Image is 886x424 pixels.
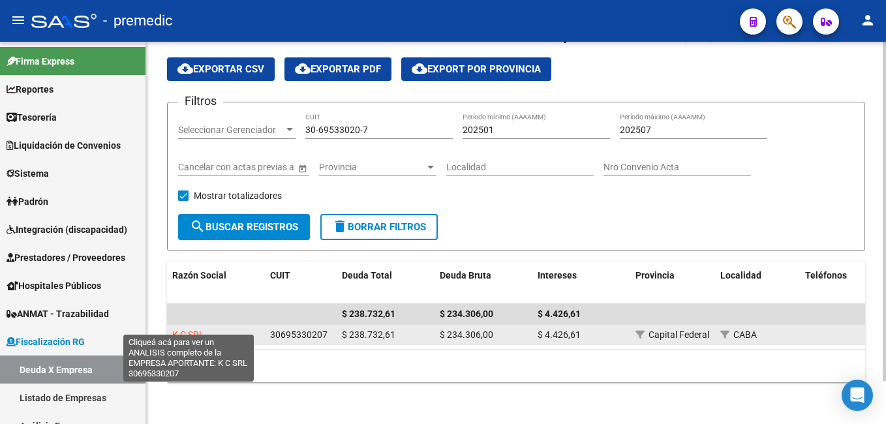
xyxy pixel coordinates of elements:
[342,329,395,340] span: $ 238.732,61
[720,270,761,280] span: Localidad
[7,222,127,237] span: Integración (discapacidad)
[412,61,427,76] mat-icon: cloud_download
[320,214,438,240] button: Borrar Filtros
[190,219,206,234] mat-icon: search
[7,250,125,265] span: Prestadores / Proveedores
[332,219,348,234] mat-icon: delete
[177,61,193,76] mat-icon: cloud_download
[7,166,49,181] span: Sistema
[295,61,311,76] mat-icon: cloud_download
[178,125,284,136] span: Seleccionar Gerenciador
[178,214,310,240] button: Buscar Registros
[270,270,290,280] span: CUIT
[103,7,173,35] span: - premedic
[342,270,392,280] span: Deuda Total
[842,380,873,411] div: Open Intercom Messenger
[7,307,109,321] span: ANMAT - Trazabilidad
[435,262,532,305] datatable-header-cell: Deuda Bruta
[337,262,435,305] datatable-header-cell: Deuda Total
[649,329,709,340] span: Capital Federal
[532,262,630,305] datatable-header-cell: Intereses
[440,309,493,319] span: $ 234.306,00
[178,92,223,110] h3: Filtros
[7,194,48,209] span: Padrón
[860,12,876,28] mat-icon: person
[440,329,493,340] span: $ 234.306,00
[177,63,264,75] span: Exportar CSV
[10,12,26,28] mat-icon: menu
[284,57,391,81] button: Exportar PDF
[538,270,577,280] span: Intereses
[319,162,425,173] span: Provincia
[342,309,395,319] span: $ 238.732,61
[265,262,337,305] datatable-header-cell: CUIT
[7,110,57,125] span: Tesorería
[538,329,581,340] span: $ 4.426,61
[7,82,53,97] span: Reportes
[167,57,275,81] button: Exportar CSV
[7,54,74,68] span: Firma Express
[296,161,309,175] button: Open calendar
[635,270,675,280] span: Provincia
[172,329,204,340] span: K C SRL
[172,270,226,280] span: Razón Social
[401,57,551,81] button: Export por Provincia
[630,262,715,305] datatable-header-cell: Provincia
[7,138,121,153] span: Liquidación de Convenios
[715,262,800,305] datatable-header-cell: Localidad
[412,63,541,75] span: Export por Provincia
[7,279,101,293] span: Hospitales Públicos
[270,329,328,340] span: 30695330207
[190,221,298,233] span: Buscar Registros
[295,63,381,75] span: Exportar PDF
[194,188,282,204] span: Mostrar totalizadores
[538,309,581,319] span: $ 4.426,61
[440,270,491,280] span: Deuda Bruta
[805,270,847,280] span: Teléfonos
[167,262,265,305] datatable-header-cell: Razón Social
[332,221,426,233] span: Borrar Filtros
[167,350,865,382] div: 1 total
[7,335,85,349] span: Fiscalización RG
[733,329,757,340] span: CABA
